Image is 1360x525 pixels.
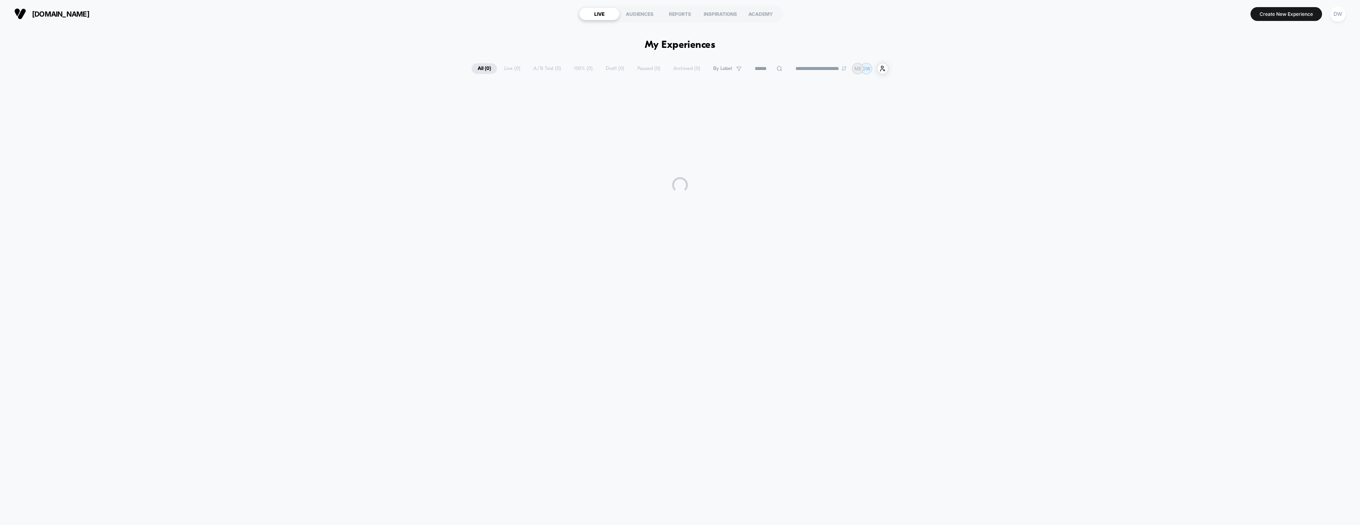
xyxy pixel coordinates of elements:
img: end [842,66,846,71]
button: [DOMAIN_NAME] [12,8,92,20]
button: DW [1328,6,1348,22]
div: INSPIRATIONS [700,8,740,20]
div: DW [1330,6,1346,22]
p: DW [862,66,871,72]
span: By Label [713,66,732,72]
div: LIVE [579,8,620,20]
div: REPORTS [660,8,700,20]
button: Create New Experience [1250,7,1322,21]
h1: My Experiences [645,40,716,51]
div: AUDIENCES [620,8,660,20]
span: [DOMAIN_NAME] [32,10,89,18]
p: ME [854,66,861,72]
img: Visually logo [14,8,26,20]
div: ACADEMY [740,8,781,20]
span: All ( 0 ) [472,63,497,74]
